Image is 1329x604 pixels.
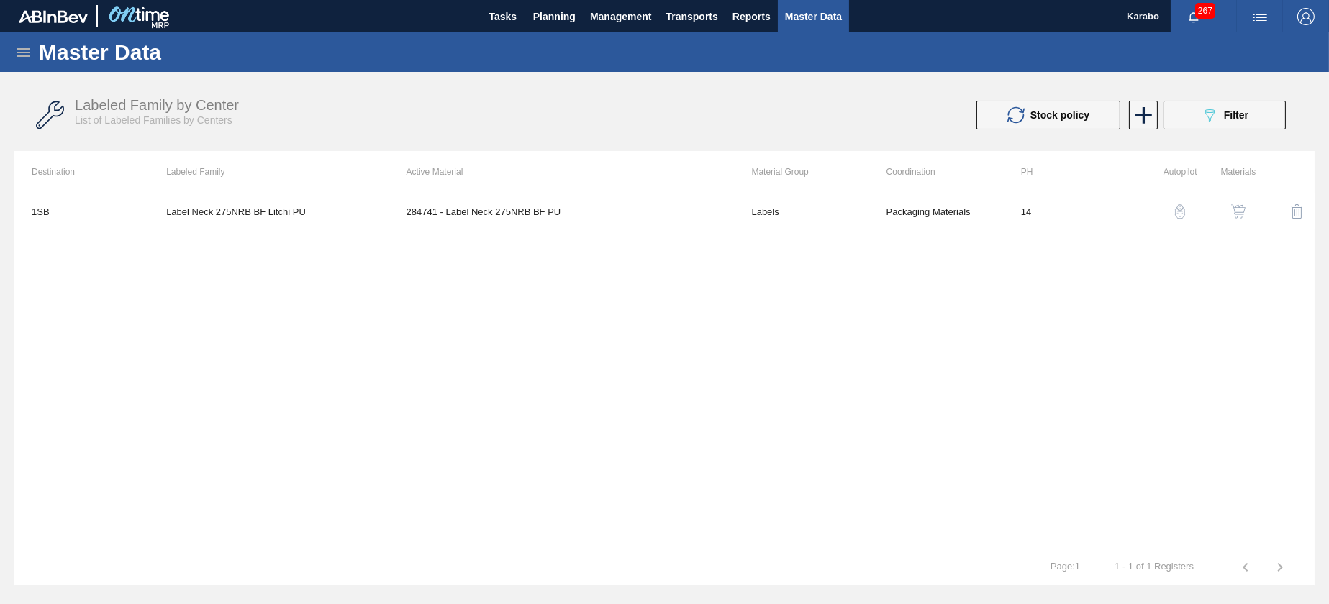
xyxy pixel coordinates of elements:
[976,101,1128,129] div: Update stock policy
[869,193,1004,229] td: Packaging Materials
[1297,8,1315,25] img: Logout
[1251,8,1269,25] img: userActions
[1156,101,1293,129] div: Filter labeled family by center
[1164,101,1286,129] button: Filter
[1280,194,1315,229] button: delete-icon
[75,97,239,113] span: Labeled Family by Center
[533,8,576,25] span: Planning
[869,151,1004,193] th: Coordination
[590,8,652,25] span: Management
[1128,101,1156,129] div: New labeled family by center
[1197,151,1256,193] th: Materials
[1173,204,1187,219] img: auto-pilot-icon
[1030,109,1089,121] span: Stock policy
[1146,194,1197,229] div: Autopilot Configuration
[19,10,88,23] img: TNhmsLtSVTkK8tSr43FrP2fwEKptu5GPRR3wAAAABJRU5ErkJggg==
[389,151,735,193] th: Active Material
[1231,204,1246,219] img: shopping-cart-icon
[75,114,232,126] span: List of Labeled Families by Centers
[149,193,389,229] td: Label Neck 275NRB BF Litchi PU
[732,8,771,25] span: Reports
[1289,203,1306,220] img: delete-icon
[666,8,718,25] span: Transports
[1224,109,1248,121] span: Filter
[1033,549,1097,572] td: Page : 1
[1097,549,1211,572] td: 1 - 1 of 1 Registers
[734,151,868,193] th: Material Group
[785,8,842,25] span: Master Data
[1138,151,1197,193] th: Autopilot
[1171,6,1217,27] button: Notifications
[14,193,149,229] td: 1SB
[149,151,389,193] th: Labeled Family
[389,193,735,229] td: 284741 - Label Neck 275NRB BF PU
[1205,194,1256,229] div: View Materials
[487,8,519,25] span: Tasks
[734,193,868,229] td: Labels
[1004,151,1138,193] th: PH
[1195,3,1215,19] span: 267
[1004,193,1138,229] td: 14
[1263,194,1315,229] div: Delete Labeled Family X Center
[1163,194,1197,229] button: auto-pilot-icon
[1221,194,1256,229] button: shopping-cart-icon
[976,101,1120,129] button: Stock policy
[39,44,294,60] h1: Master Data
[14,151,149,193] th: Destination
